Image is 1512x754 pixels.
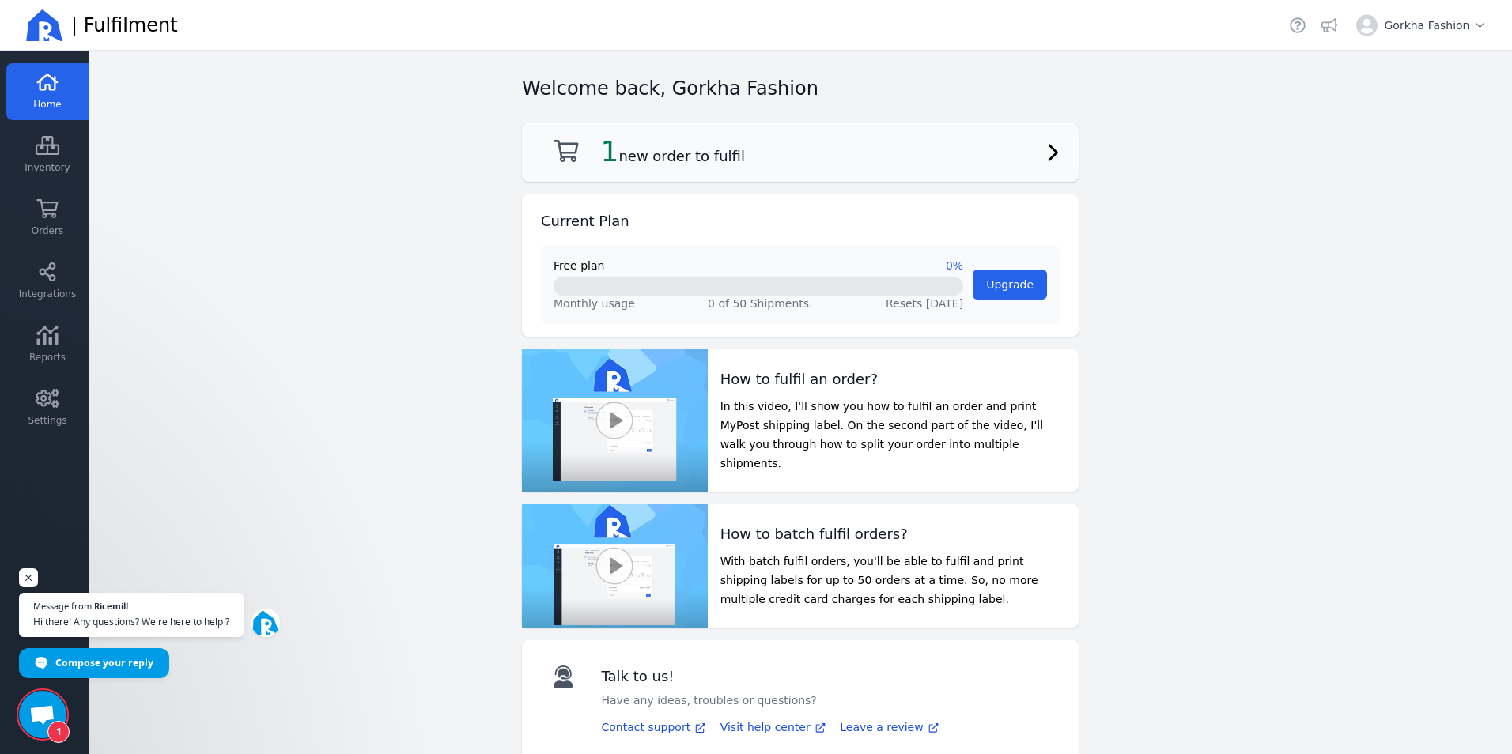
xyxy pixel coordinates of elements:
a: Helpdesk [1287,14,1309,36]
span: Leave a review [840,721,923,733]
span: Compose your reply [55,649,153,677]
span: Upgrade [986,278,1034,291]
p: In this video, I'll show you how to fulfil an order and print MyPost shipping label. On the secon... [720,397,1066,473]
span: Free plan [554,258,604,273]
span: Hi there! Any questions? We’re here to help ? [33,614,229,629]
a: Leave a review [840,719,940,735]
span: Visit help center [720,721,811,733]
span: Integrations [19,288,76,300]
h2: Current Plan [541,210,629,232]
span: Orders [32,224,63,237]
span: 1 [47,721,70,743]
span: Gorkha Fashion [1384,17,1487,33]
button: Upgrade [973,270,1047,300]
span: 0% [946,258,963,273]
div: Open chat [19,691,66,738]
span: Home [33,98,61,111]
span: Have any ideas, troubles or questions? [602,694,817,707]
span: Inventory [25,161,70,174]
img: Ricemill Logo [25,6,63,44]
span: 1 [601,135,619,168]
span: 0 of 50 Shipments. [708,297,812,310]
a: Contact support [602,719,708,735]
span: Ricemill [94,601,128,610]
h2: new order to fulfil [601,136,745,168]
span: | Fulfilment [71,13,178,38]
h2: Talk to us! [602,665,817,688]
button: Gorkha Fashion [1350,8,1493,43]
span: Resets [DATE] [886,297,963,310]
h2: Welcome back, Gorkha Fashion [522,76,818,101]
span: Reports [29,351,66,364]
span: Monthly usage [554,296,635,311]
h2: How to fulfil an order? [720,368,1066,390]
a: Visit help center [720,719,828,735]
span: Settings [28,414,66,427]
span: Contact support [602,721,691,733]
span: Message from [33,601,92,610]
h2: How to batch fulfil orders? [720,523,1066,545]
p: With batch fulfil orders, you'll be able to fulfil and print shipping labels for up to 50 orders ... [720,552,1066,609]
